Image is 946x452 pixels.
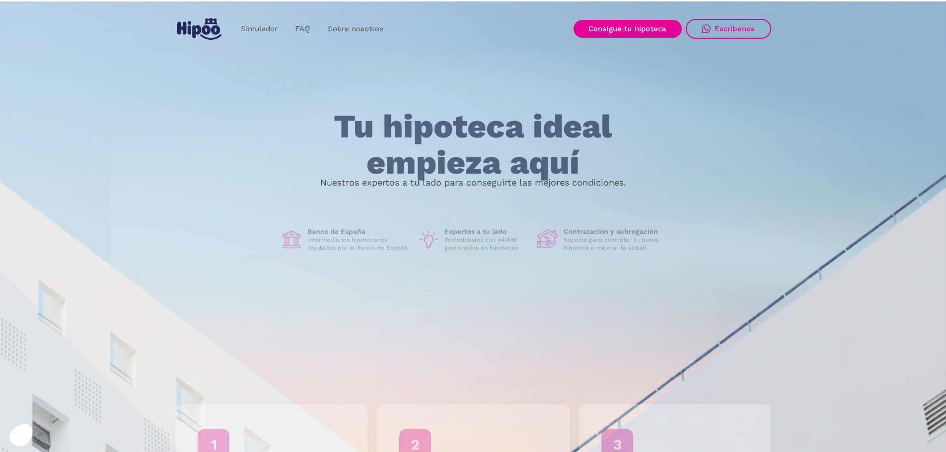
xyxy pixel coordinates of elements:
div: Escríbenos [715,24,755,33]
a: FAQ [287,19,319,39]
a: Escríbenos [686,19,771,39]
a: home [175,14,224,44]
h1: Banco de España [307,227,410,236]
p: Soporte para contratar tu nueva hipoteca o mejorar la actual [564,236,666,252]
p: Intermediarios hipotecarios regulados por el Banco de España [307,236,410,252]
h1: Tu hipoteca ideal empieza aquí [285,109,661,181]
a: Consigue tu hipoteca [574,20,682,38]
a: Sobre nosotros [319,19,392,39]
p: Profesionales con +40M€ gestionados en hipotecas [444,236,529,252]
p: Nuestros expertos a tu lado para conseguirte las mejores condiciones. [320,179,626,187]
h1: Expertos a tu lado [444,227,529,236]
a: Simulador [232,19,287,39]
h1: Contratación y subrogación [564,227,666,236]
